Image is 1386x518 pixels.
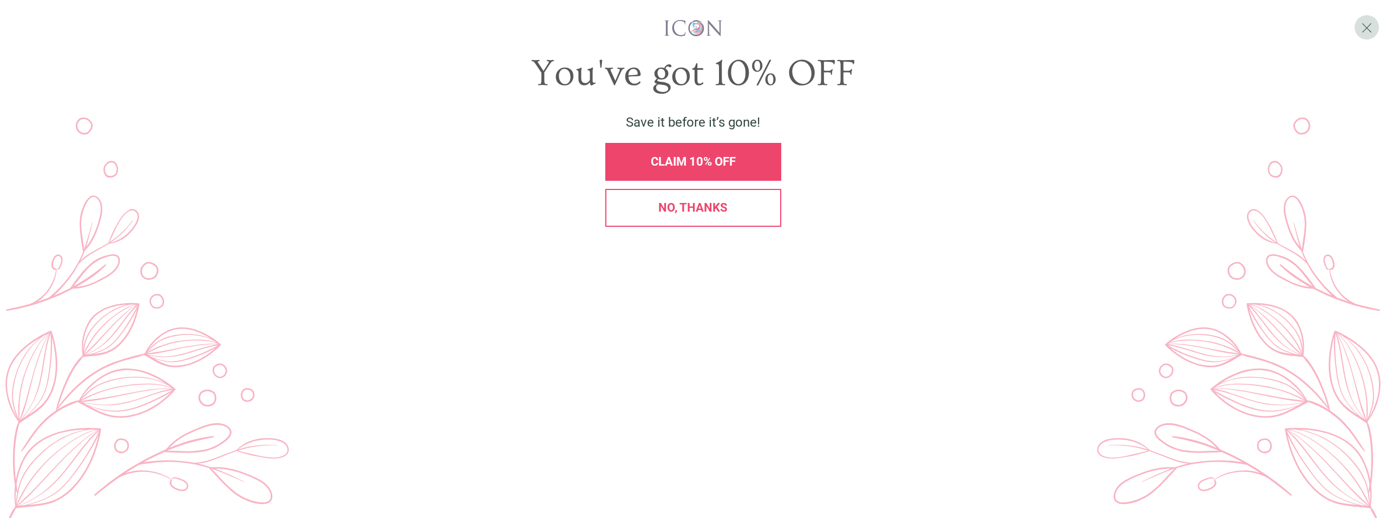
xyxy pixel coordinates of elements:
img: iconwallstickersl_1754656298800.png [663,19,724,37]
span: CLAIM 10% OFF [651,155,736,168]
span: No, thanks [658,201,728,214]
span: Save it before it’s gone! [626,115,760,130]
span: X [1361,19,1372,36]
span: You've got 10% OFF [531,53,855,95]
